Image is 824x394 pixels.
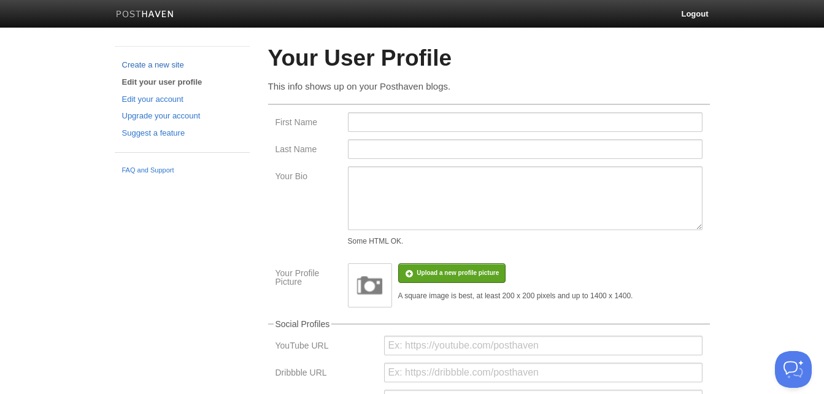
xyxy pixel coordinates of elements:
[122,76,242,89] a: Edit your user profile
[116,10,174,20] img: Posthaven-bar
[275,172,341,183] label: Your Bio
[275,269,341,289] label: Your Profile Picture
[348,238,703,245] div: Some HTML OK.
[275,341,377,353] label: YouTube URL
[417,269,499,276] span: Upload a new profile picture
[122,93,242,106] a: Edit your account
[274,320,332,328] legend: Social Profiles
[122,110,242,123] a: Upgrade your account
[122,59,242,72] a: Create a new site
[275,368,377,380] label: Dribbble URL
[122,165,242,176] a: FAQ and Support
[268,46,710,71] h2: Your User Profile
[384,336,703,355] input: Ex: https://youtube.com/posthaven
[398,292,633,299] div: A square image is best, at least 200 x 200 pixels and up to 1400 x 1400.
[275,118,341,129] label: First Name
[122,127,242,140] a: Suggest a feature
[275,145,341,156] label: Last Name
[384,363,703,382] input: Ex: https://dribbble.com/posthaven
[352,267,388,304] img: image.png
[268,80,710,93] p: This info shows up on your Posthaven blogs.
[775,351,812,388] iframe: Help Scout Beacon - Open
